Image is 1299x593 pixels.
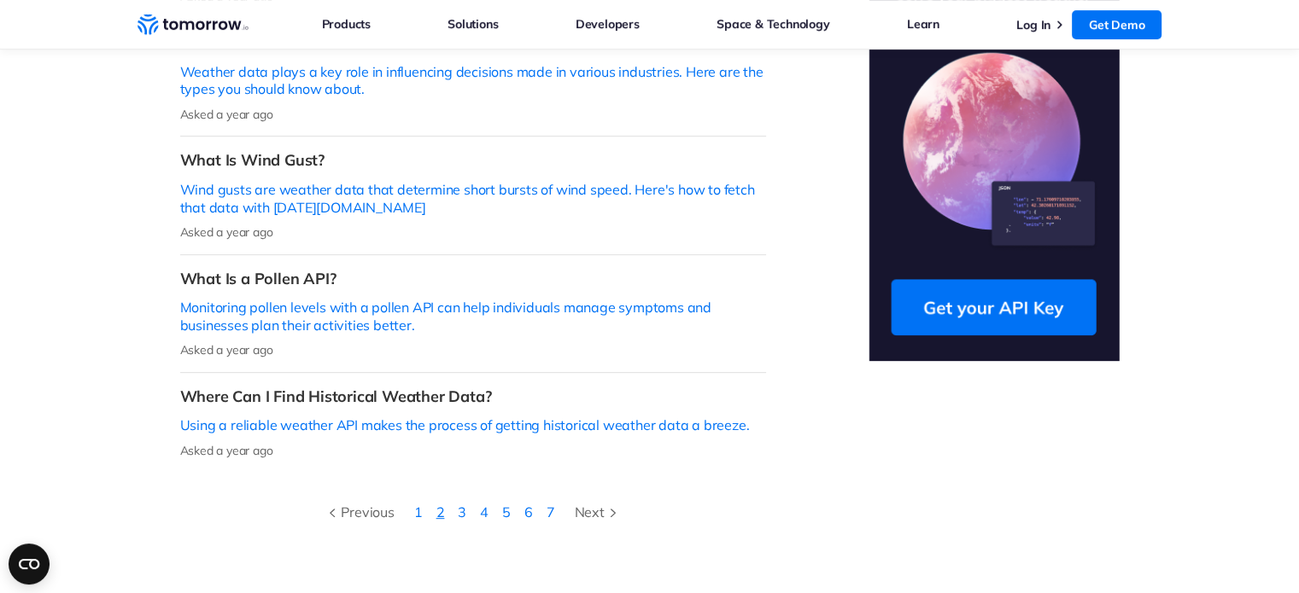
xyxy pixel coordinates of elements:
a: Home link [138,12,249,38]
a: Developers [576,13,640,35]
a: Solutions [448,13,498,35]
p: Asked a year ago [180,342,766,358]
p: Asked a year ago [180,224,766,240]
a: 2 [436,503,445,520]
a: 5 [502,503,511,520]
a: Log In [1016,17,1050,32]
a: What Is Wind Gust?Wind gusts are weather data that determine short bursts of wind speed. Here's h... [180,137,766,254]
p: Wind gusts are weather data that determine short bursts of wind speed. Here's how to fetch that d... [180,181,766,217]
a: 7 [547,503,555,520]
a: Space & Technology [717,13,829,35]
a: Learn [907,13,939,35]
p: Asked a year ago [180,107,766,122]
a: Products [322,13,371,35]
p: Asked a year ago [180,443,766,458]
a: What Is Weather Data?Weather data plays a key role in influencing decisions made in various indus... [180,19,766,137]
a: Get Demo [1072,10,1161,39]
p: Monitoring pollen levels with a pollen API can help individuals manage symptoms and businesses pl... [180,299,766,334]
h3: Where Can I Find Historical Weather Data? [180,387,766,406]
div: Previous [324,501,394,523]
button: Open CMP widget [9,544,50,584]
a: 3 [458,503,466,520]
h3: What Is a Pollen API? [180,269,766,288]
a: What Is a Pollen API?Monitoring pollen levels with a pollen API can help individuals manage sympt... [180,255,766,373]
a: 6 [524,503,533,520]
h3: What Is Wind Gust? [180,150,766,170]
a: Next [561,501,634,523]
a: 4 [480,503,489,520]
div: Next [574,501,621,523]
p: Using a reliable weather API makes the process of getting historical weather data a breeze. [180,416,766,434]
a: Where Can I Find Historical Weather Data?Using a reliable weather API makes the process of gettin... [180,373,766,472]
p: Weather data plays a key role in influencing decisions made in various industries. Here are the t... [180,63,766,99]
